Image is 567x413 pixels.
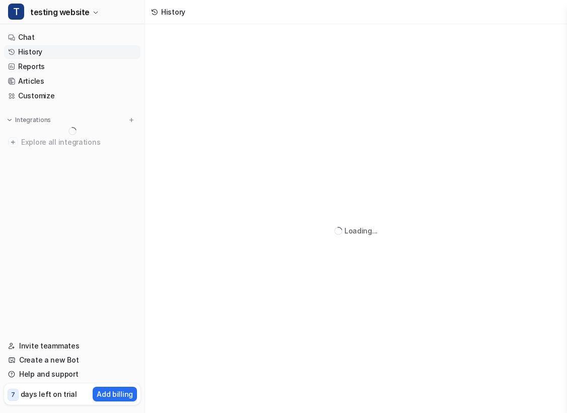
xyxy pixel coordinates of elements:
[4,30,140,44] a: Chat
[97,389,133,399] p: Add billing
[6,116,13,124] img: expand menu
[4,60,140,74] a: Reports
[4,135,140,149] a: Explore all integrations
[4,45,140,59] a: History
[30,5,90,19] span: testing website
[15,116,51,124] p: Integrations
[344,225,378,236] div: Loading...
[8,4,24,20] span: T
[4,339,140,353] a: Invite teammates
[11,390,15,399] p: 7
[4,367,140,381] a: Help and support
[128,116,135,124] img: menu_add.svg
[4,115,54,125] button: Integrations
[21,389,77,399] p: days left on trial
[93,387,137,401] button: Add billing
[4,74,140,88] a: Articles
[8,137,18,147] img: explore all integrations
[4,353,140,367] a: Create a new Bot
[161,7,185,17] div: History
[21,134,136,150] span: Explore all integrations
[4,89,140,103] a: Customize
